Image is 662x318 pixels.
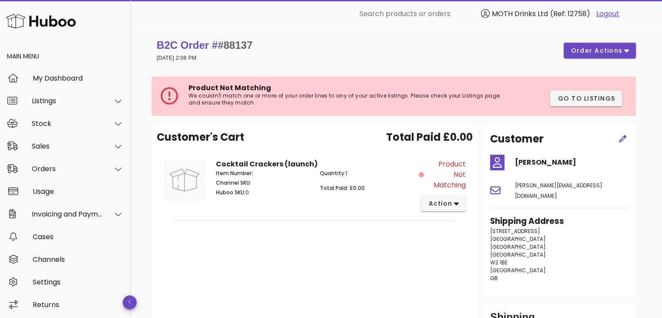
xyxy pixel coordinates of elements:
[550,91,622,106] button: Go to Listings
[515,157,629,168] h4: [PERSON_NAME]
[32,119,103,128] div: Stock
[492,9,548,19] span: MOTH Drinks Ltd
[216,189,245,196] span: Huboo SKU:
[320,169,346,177] span: Quantity:
[157,39,252,51] strong: B2C Order #
[490,215,629,227] h3: Shipping Address
[490,251,546,258] span: [GEOGRAPHIC_DATA]
[32,142,103,150] div: Sales
[216,189,309,196] p: 0
[490,259,507,266] span: W2 1BE
[33,233,124,241] div: Cases
[164,159,205,201] img: Product Image
[490,267,546,274] span: [GEOGRAPHIC_DATA]
[6,12,76,30] img: Huboo Logo
[32,210,103,218] div: Invoicing and Payments
[490,131,544,147] h2: Customer
[421,196,466,211] button: action
[33,278,124,286] div: Settings
[218,39,252,51] span: #88137
[157,55,196,61] small: [DATE] 2:08 PM
[490,235,546,243] span: [GEOGRAPHIC_DATA]
[426,159,466,190] span: Product Not Matching
[596,9,619,19] a: Logout
[157,129,244,145] span: Customer's Cart
[320,184,365,192] span: Total Paid: £0.00
[571,46,623,55] span: order actions
[33,74,124,82] div: My Dashboard
[515,182,602,200] span: [PERSON_NAME][EMAIL_ADDRESS][DOMAIN_NAME]
[32,97,103,105] div: Listings
[428,199,452,208] span: action
[490,274,498,282] span: GB
[33,255,124,264] div: Channels
[386,129,473,145] span: Total Paid £0.00
[490,243,546,250] span: [GEOGRAPHIC_DATA]
[188,83,271,93] span: Product Not Matching
[490,227,540,235] span: [STREET_ADDRESS]
[32,165,103,173] div: Orders
[188,92,507,106] p: We couldn't match one or more of your order lines to any of your active listings. Please check yo...
[33,301,124,309] div: Returns
[216,169,253,177] span: Item Number:
[550,9,590,19] span: (Ref: 12758)
[557,94,615,103] span: Go to Listings
[216,159,318,169] strong: Cocktail Crackers (launch)
[216,179,251,186] span: Channel SKU:
[564,43,636,58] button: order actions
[320,169,413,177] p: 1
[33,187,124,196] div: Usage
